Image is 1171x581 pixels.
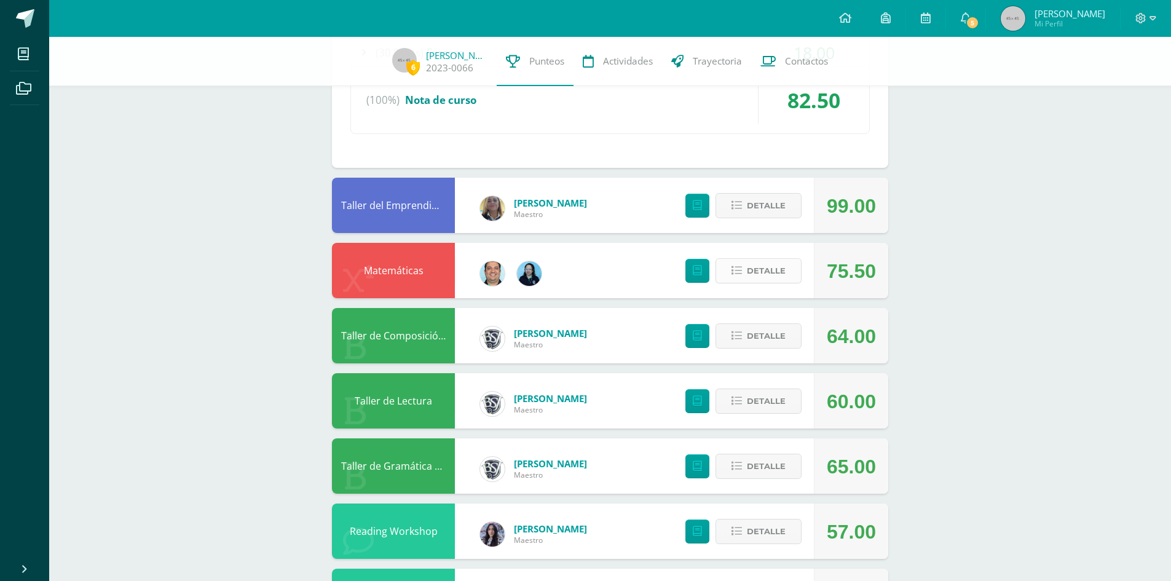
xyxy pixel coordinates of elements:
img: 45x45 [392,48,417,73]
a: Actividades [574,37,662,86]
button: Detalle [716,519,802,544]
span: Detalle [747,455,786,478]
span: 6 [406,60,420,75]
span: Detalle [747,194,786,217]
span: (100%) [366,77,400,124]
a: Contactos [751,37,837,86]
span: Nota de curso [405,93,476,107]
a: 2023-0066 [426,61,473,74]
div: 99.00 [827,178,876,234]
img: c00ed30f81870df01a0e4b2e5e7fa781.png [480,522,505,547]
span: Contactos [785,55,828,68]
div: Taller de Composición y Redacción [332,308,455,363]
div: Taller de Gramática y Ortografía [332,438,455,494]
img: c96224e79309de7917ae934cbb5c0b01.png [480,196,505,221]
span: Maestro [514,535,587,545]
div: 64.00 [827,309,876,364]
button: Detalle [716,454,802,479]
span: Punteos [529,55,564,68]
button: Detalle [716,389,802,414]
a: [PERSON_NAME] [514,197,587,209]
img: ff9f30dcd6caddab7c2690c5a2c78218.png [480,326,505,351]
span: Maestro [514,339,587,350]
span: Detalle [747,325,786,347]
button: Detalle [716,323,802,349]
span: Detalle [747,520,786,543]
span: Maestro [514,470,587,480]
div: 60.00 [827,374,876,429]
a: [PERSON_NAME] [514,523,587,535]
div: Taller del Emprendimiento [332,178,455,233]
span: Detalle [747,259,786,282]
span: Actividades [603,55,653,68]
img: ed95eabce992783372cd1b1830771598.png [517,261,542,286]
span: Maestro [514,209,587,219]
a: [PERSON_NAME] [514,457,587,470]
span: Trayectoria [693,55,742,68]
div: Matemáticas [332,243,455,298]
span: Mi Perfil [1035,18,1105,29]
button: Detalle [716,258,802,283]
a: Punteos [497,37,574,86]
div: 57.00 [827,504,876,559]
a: Trayectoria [662,37,751,86]
button: Detalle [716,193,802,218]
div: Taller de Lectura [332,373,455,429]
div: Reading Workshop [332,504,455,559]
img: 332fbdfa08b06637aa495b36705a9765.png [480,261,505,286]
div: 82.50 [759,77,869,124]
img: ff9f30dcd6caddab7c2690c5a2c78218.png [480,392,505,416]
span: 5 [966,16,979,30]
a: [PERSON_NAME] [426,49,487,61]
span: Detalle [747,390,786,413]
div: 75.50 [827,243,876,299]
img: ff9f30dcd6caddab7c2690c5a2c78218.png [480,457,505,481]
a: [PERSON_NAME] [514,392,587,405]
img: 45x45 [1001,6,1025,31]
a: [PERSON_NAME] [514,327,587,339]
span: Maestro [514,405,587,415]
span: [PERSON_NAME] [1035,7,1105,20]
div: 65.00 [827,439,876,494]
